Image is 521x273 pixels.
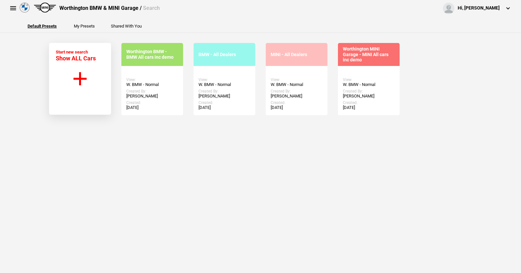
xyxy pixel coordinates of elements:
[111,24,142,28] button: Shared With You
[198,105,250,110] div: [DATE]
[126,77,178,82] div: View:
[126,49,178,60] div: Worthington BMW - BMW All cars inc demo
[56,50,96,62] div: Start new search
[28,24,57,28] button: Default Presets
[143,5,160,11] span: Search
[343,100,395,105] div: Created:
[343,105,395,110] div: [DATE]
[271,52,323,57] div: MINI - All Dealers
[56,55,96,62] span: Show ALL Cars
[126,100,178,105] div: Created:
[49,43,111,115] button: Start new search Show ALL Cars
[198,100,250,105] div: Created:
[458,5,500,11] div: Hi, [PERSON_NAME]
[271,105,323,110] div: [DATE]
[271,100,323,105] div: Created:
[126,89,178,94] div: Created By:
[271,82,323,87] div: W. BMW - Normal
[126,105,178,110] div: [DATE]
[198,52,250,57] div: BMW - All Dealers
[343,82,395,87] div: W. BMW - Normal
[198,77,250,82] div: View:
[20,3,30,12] img: bmw.png
[343,94,395,99] div: [PERSON_NAME]
[198,94,250,99] div: [PERSON_NAME]
[34,3,56,12] img: mini.png
[126,82,178,87] div: W. BMW - Normal
[198,89,250,94] div: Created By:
[74,24,95,28] button: My Presets
[198,82,250,87] div: W. BMW - Normal
[271,77,323,82] div: View:
[343,89,395,94] div: Created By:
[343,77,395,82] div: View:
[59,5,160,12] div: Worthington BMW & MINI Garage /
[271,89,323,94] div: Created By:
[126,94,178,99] div: [PERSON_NAME]
[343,46,395,63] div: Worthington MINI Garage - MINI All cars inc demo
[271,94,323,99] div: [PERSON_NAME]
